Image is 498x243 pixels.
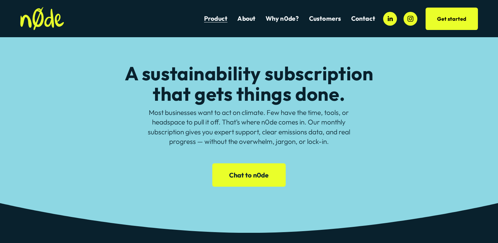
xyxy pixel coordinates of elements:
[20,7,64,30] img: n0de
[404,12,417,26] a: Instagram
[426,8,478,30] a: Get started
[204,14,227,23] a: Product
[135,108,362,146] p: Most businesses want to act on climate. Few have the time, tools, or headspace to pull it off. Th...
[309,14,341,23] a: folder dropdown
[212,163,286,187] a: Chat to n0de
[237,14,255,23] a: About
[383,12,397,26] a: LinkedIn
[116,63,382,104] h2: A sustainability subscription that gets things done.
[351,14,375,23] a: Contact
[266,14,299,23] a: Why n0de?
[309,15,341,22] span: Customers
